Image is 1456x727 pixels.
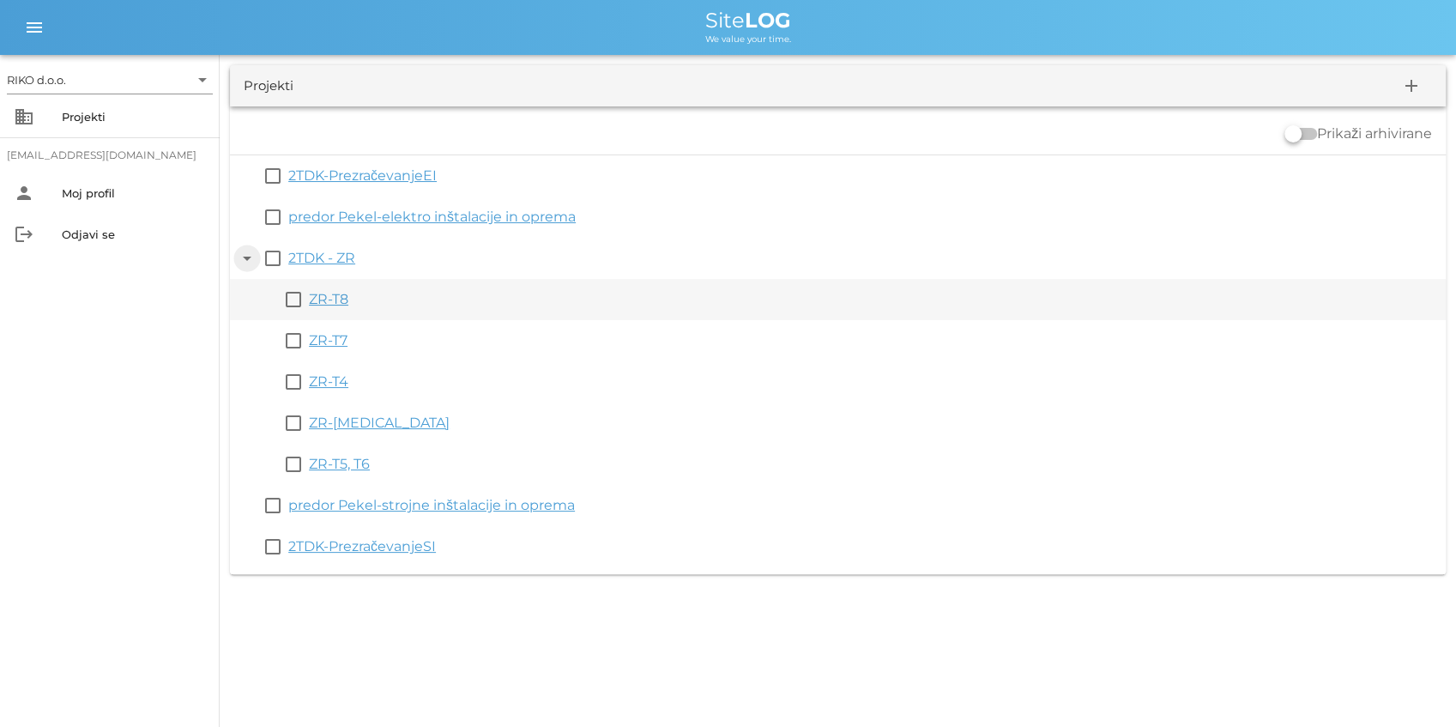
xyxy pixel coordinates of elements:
i: menu [24,17,45,38]
a: 2TDK - ZR [288,250,355,266]
div: Projekti [244,76,293,96]
span: We value your time. [705,33,791,45]
span: Site [705,8,791,33]
a: ZR-T5, T6 [309,456,370,472]
a: predor Pekel-elektro inštalacije in oprema [288,209,576,225]
a: predor Pekel-strojne inštalacije in oprema [288,497,575,513]
a: ZR-T7 [309,332,347,348]
button: check_box_outline_blank [283,454,304,475]
div: RIKO d.o.o. [7,72,66,88]
i: business [14,106,34,127]
div: Odjavi se [62,227,206,241]
label: Prikaži arhivirane [1317,125,1432,142]
i: arrow_drop_down [192,70,213,90]
button: check_box_outline_blank [263,248,283,269]
div: RIKO d.o.o. [7,66,213,94]
iframe: Chat Widget [1370,645,1456,727]
button: check_box_outline_blank [283,372,304,392]
button: check_box_outline_blank [283,330,304,351]
b: LOG [745,8,791,33]
button: check_box_outline_blank [263,536,283,557]
a: ZR-T4 [309,373,348,390]
i: person [14,183,34,203]
button: check_box_outline_blank [283,413,304,433]
i: add [1401,76,1422,96]
button: arrow_drop_down [237,248,257,269]
a: ZR-[MEDICAL_DATA] [309,415,450,431]
div: Pripomoček za klepet [1370,645,1456,727]
div: Projekti [62,110,206,124]
button: check_box_outline_blank [263,207,283,227]
a: 2TDK-PrezračevanjeSI [288,538,436,554]
button: check_box_outline_blank [263,166,283,186]
button: check_box_outline_blank [263,495,283,516]
a: 2TDK-PrezračevanjeEI [288,167,437,184]
i: logout [14,224,34,245]
button: check_box_outline_blank [283,289,304,310]
a: ZR-T8 [309,291,348,307]
div: Moj profil [62,186,206,200]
